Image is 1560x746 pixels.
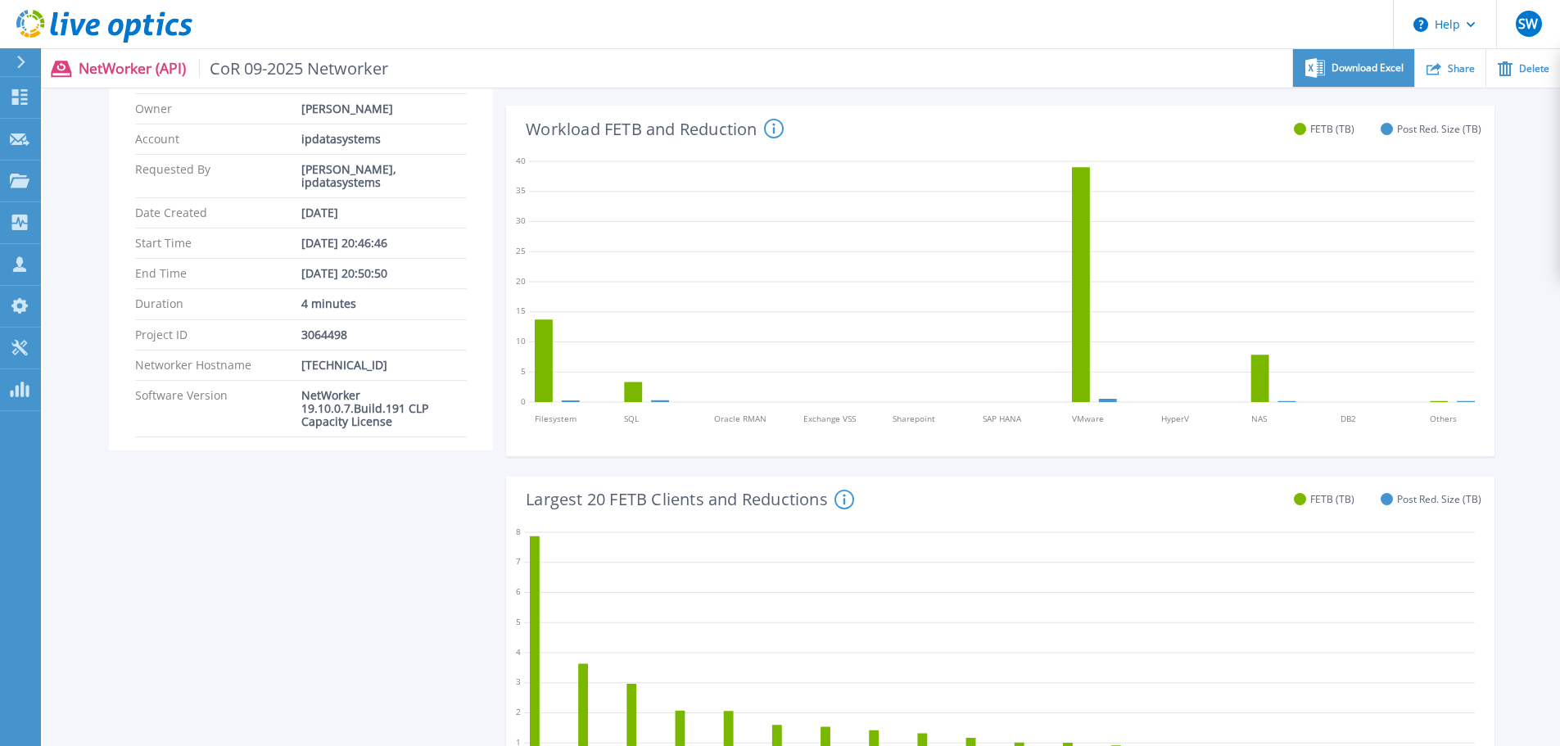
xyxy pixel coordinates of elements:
div: [TECHNICAL_ID] [301,359,468,372]
p: End Time [135,267,301,280]
h4: Workload FETB and Reduction [526,119,783,138]
span: Delete [1519,64,1549,74]
span: Post Red. Size (TB) [1397,493,1481,505]
tspan: SAP HANA [983,413,1022,424]
p: Project ID [135,328,301,341]
tspan: Filesystem [535,413,577,424]
div: [PERSON_NAME], ipdatasystems [301,163,468,189]
text: 8 [516,525,521,536]
text: 7 [516,555,521,567]
tspan: Exchange VSS [803,413,856,424]
tspan: Others [1431,413,1458,424]
div: 4 minutes [301,297,468,310]
div: [DATE] 20:46:46 [301,237,468,250]
text: 5 [516,616,521,627]
span: SW [1518,17,1538,30]
tspan: Oracle RMAN [714,413,766,424]
tspan: HyperV [1162,413,1190,424]
tspan: Sharepoint [893,413,936,424]
text: 30 [516,215,526,227]
text: 10 [516,336,526,347]
p: Date Created [135,206,301,219]
text: 35 [516,185,526,197]
span: FETB (TB) [1310,493,1354,505]
text: 5 [521,365,526,377]
text: 4 [516,645,521,657]
tspan: NAS [1251,413,1267,424]
p: NetWorker (API) [79,59,389,78]
div: [PERSON_NAME] [301,102,468,115]
p: Account [135,133,301,146]
span: Post Red. Size (TB) [1397,123,1481,135]
span: Download Excel [1332,63,1404,73]
text: 2 [516,706,521,717]
text: 25 [516,245,526,256]
text: 3 [516,676,521,687]
p: Start Time [135,237,301,250]
div: NetWorker 19.10.0.7.Build.191 CLP Capacity License [301,389,468,428]
text: 0 [521,396,526,407]
p: Duration [135,297,301,310]
div: ipdatasystems [301,133,468,146]
p: Owner [135,102,301,115]
text: 40 [516,155,526,166]
span: CoR 09-2025 Networker [199,59,389,78]
tspan: VMware [1072,413,1104,424]
div: [DATE] 20:50:50 [301,267,468,280]
text: 6 [516,585,521,597]
span: FETB (TB) [1310,123,1354,135]
div: 3064498 [301,328,468,341]
p: Software Version [135,389,301,428]
text: 15 [516,305,526,317]
tspan: SQL [625,413,640,424]
text: 20 [516,275,526,287]
p: Requested By [135,163,301,189]
h4: Largest 20 FETB Clients and Reductions [526,490,854,509]
p: Networker Hostname [135,359,301,372]
div: [DATE] [301,206,468,219]
span: Share [1448,64,1475,74]
tspan: DB2 [1341,413,1356,424]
